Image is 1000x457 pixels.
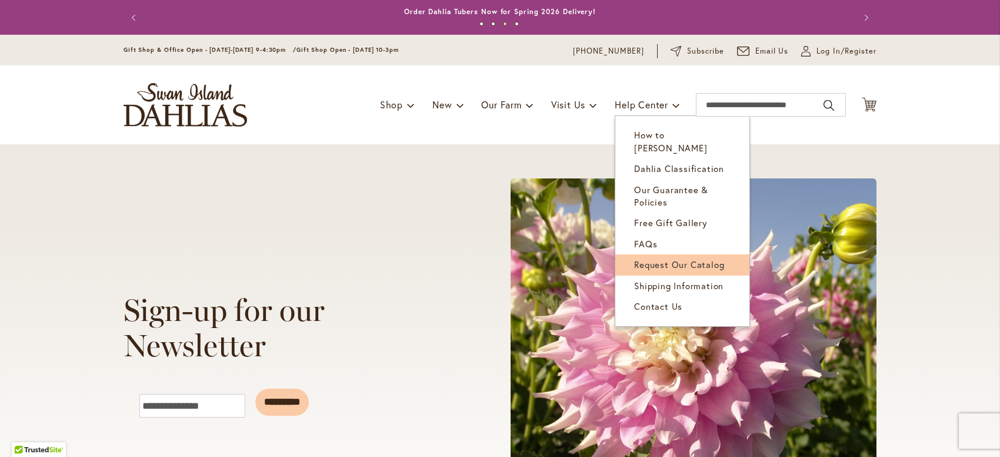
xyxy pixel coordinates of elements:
button: 2 of 4 [491,22,495,26]
span: New [432,98,452,111]
span: How to [PERSON_NAME] [634,129,707,153]
a: store logo [124,83,247,127]
button: 4 of 4 [515,22,519,26]
span: Gift Shop & Office Open - [DATE]-[DATE] 9-4:30pm / [124,46,296,54]
a: Log In/Register [801,45,876,57]
button: 1 of 4 [479,22,484,26]
span: Visit Us [551,98,585,111]
span: Email Us [755,45,789,57]
span: Log In/Register [816,45,876,57]
button: Previous [124,6,147,29]
span: Our Farm [481,98,521,111]
a: Email Us [737,45,789,57]
a: Order Dahlia Tubers Now for Spring 2026 Delivery! [404,7,596,16]
button: 3 of 4 [503,22,507,26]
span: Shop [380,98,403,111]
span: Dahlia Classification [634,163,724,174]
span: Help Center [615,98,668,111]
button: Next [853,6,876,29]
span: Contact Us [634,300,682,312]
span: FAQs [634,238,657,250]
span: Request Our Catalog [634,259,724,270]
h1: Sign-up for our Newsletter [124,293,466,363]
span: Shipping Information [634,280,724,292]
span: Free Gift Gallery [634,217,708,228]
span: Subscribe [687,45,724,57]
a: [PHONE_NUMBER] [573,45,644,57]
a: Subscribe [671,45,724,57]
span: Gift Shop Open - [DATE] 10-3pm [296,46,399,54]
span: Our Guarantee & Policies [634,184,708,208]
